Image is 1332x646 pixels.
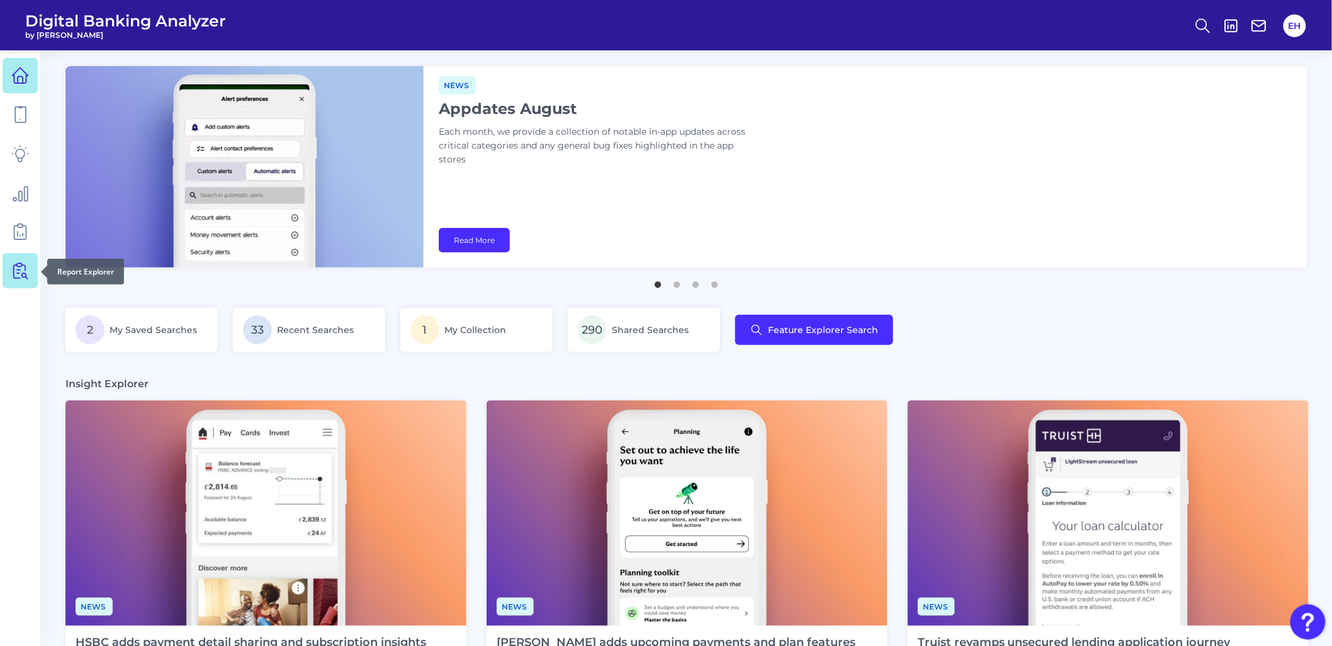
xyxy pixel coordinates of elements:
[439,125,753,167] p: Each month, we provide a collection of notable in-app updates across critical categories and any ...
[400,308,553,352] a: 1My Collection
[439,76,476,94] span: News
[439,228,510,252] a: Read More
[65,400,466,626] img: News - Phone.png
[65,66,424,268] img: bannerImg
[578,315,607,344] span: 290
[652,275,664,288] button: 1
[65,377,149,390] h3: Insight Explorer
[487,400,888,626] img: News - Phone (4).png
[735,315,893,345] button: Feature Explorer Search
[497,598,534,616] span: News
[65,308,218,352] a: 2My Saved Searches
[76,600,113,612] a: News
[918,600,955,612] a: News
[1284,14,1306,37] button: EH
[497,600,534,612] a: News
[110,324,197,336] span: My Saved Searches
[689,275,702,288] button: 3
[76,598,113,616] span: News
[47,259,124,285] div: Report Explorer
[768,325,878,335] span: Feature Explorer Search
[612,324,689,336] span: Shared Searches
[25,30,226,40] span: by [PERSON_NAME]
[444,324,506,336] span: My Collection
[233,308,385,352] a: 33Recent Searches
[243,315,272,344] span: 33
[439,79,476,91] a: News
[76,315,104,344] span: 2
[25,11,226,30] span: Digital Banking Analyzer
[410,315,439,344] span: 1
[918,598,955,616] span: News
[670,275,683,288] button: 2
[568,308,720,352] a: 290Shared Searches
[277,324,354,336] span: Recent Searches
[908,400,1309,626] img: News - Phone (3).png
[439,99,753,118] h1: Appdates August
[708,275,721,288] button: 4
[1290,604,1326,640] button: Open Resource Center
